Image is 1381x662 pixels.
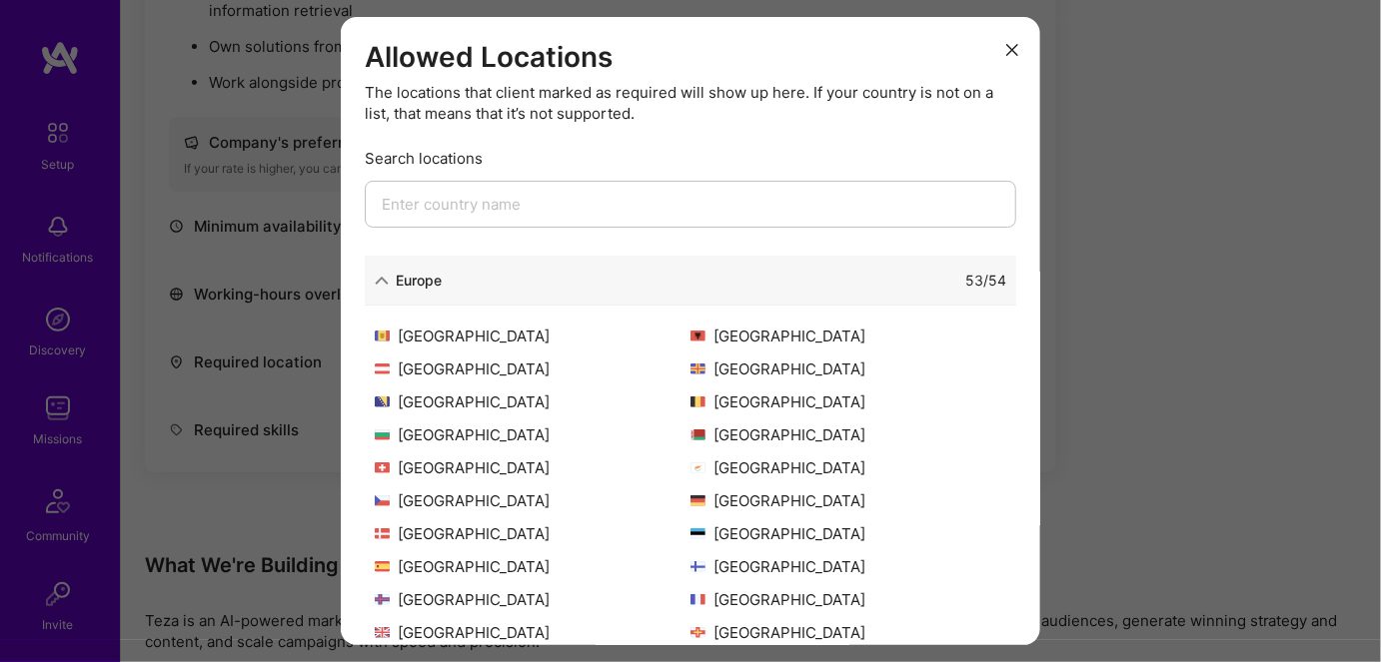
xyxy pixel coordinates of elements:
i: icon Close [1006,44,1018,56]
img: Germany [690,495,705,506]
div: [GEOGRAPHIC_DATA] [690,523,1006,544]
div: 53 / 54 [965,270,1006,291]
div: [GEOGRAPHIC_DATA] [375,622,690,643]
i: icon ArrowDown [375,274,389,288]
div: [GEOGRAPHIC_DATA] [375,457,690,478]
div: [GEOGRAPHIC_DATA] [690,556,1006,577]
img: Belarus [690,429,705,440]
img: Åland [690,363,705,374]
img: Spain [375,561,390,572]
img: Faroe Islands [375,594,390,605]
div: modal [341,17,1040,646]
div: [GEOGRAPHIC_DATA] [375,490,690,511]
img: Bulgaria [375,429,390,440]
div: [GEOGRAPHIC_DATA] [690,391,1006,412]
img: Denmark [375,528,390,539]
img: Belgium [690,396,705,407]
h3: Allowed Locations [365,41,1016,75]
div: [GEOGRAPHIC_DATA] [375,391,690,412]
img: United Kingdom [375,627,390,638]
div: [GEOGRAPHIC_DATA] [690,622,1006,643]
img: Cyprus [690,462,705,473]
img: Switzerland [375,462,390,473]
div: [GEOGRAPHIC_DATA] [690,490,1006,511]
img: France [690,594,705,605]
input: Enter country name [365,181,1016,228]
img: Guernsey [690,627,705,638]
div: The locations that client marked as required will show up here. If your country is not on a list,... [365,82,1016,124]
div: [GEOGRAPHIC_DATA] [690,589,1006,610]
div: [GEOGRAPHIC_DATA] [375,358,690,379]
img: Austria [375,363,390,374]
div: [GEOGRAPHIC_DATA] [375,589,690,610]
div: [GEOGRAPHIC_DATA] [375,523,690,544]
img: Albania [690,331,705,341]
img: Bosnia and Herzegovina [375,396,390,407]
div: [GEOGRAPHIC_DATA] [690,424,1006,445]
div: [GEOGRAPHIC_DATA] [690,358,1006,379]
img: Czech Republic [375,495,390,506]
img: Andorra [375,331,390,341]
div: Search locations [365,148,1016,169]
div: [GEOGRAPHIC_DATA] [690,457,1006,478]
img: Finland [690,561,705,572]
div: [GEOGRAPHIC_DATA] [375,326,690,346]
div: [GEOGRAPHIC_DATA] [690,326,1006,346]
div: [GEOGRAPHIC_DATA] [375,556,690,577]
div: Europe [396,270,442,291]
div: [GEOGRAPHIC_DATA] [375,424,690,445]
img: Estonia [690,528,705,539]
